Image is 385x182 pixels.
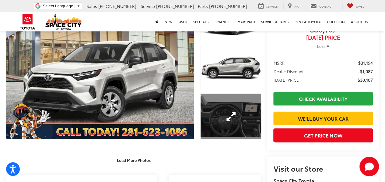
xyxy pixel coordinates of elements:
a: New [162,12,176,31]
a: SmartPath [233,12,258,31]
span: Service [141,3,155,9]
span: Map [294,4,300,8]
a: Finance [212,12,233,31]
svg: Start Chat [359,157,379,176]
a: Contact [306,3,338,9]
span: Contact [319,4,333,8]
a: Home [152,12,162,31]
h2: Visit our Store [273,164,373,172]
img: 2025 Toyota RAV4 LE [200,44,262,91]
img: Space City Toyota [45,13,82,30]
span: Dealer Discount [273,68,303,74]
span: [DATE] Price [273,34,373,41]
a: Expand Photo 2 [201,45,261,90]
button: Less [314,41,332,52]
span: -$1,087 [358,68,373,74]
span: ▼ [76,4,80,8]
button: Toggle Chat Window [359,157,379,176]
span: $30,107 [358,77,373,83]
a: Check Availability [273,92,373,105]
span: Select Language [43,4,73,8]
button: Load More Photos [113,155,155,165]
a: Specials [190,12,212,31]
a: We'll Buy Your Car [273,112,373,125]
a: Service & Parts [258,12,292,31]
a: Collision [324,12,348,31]
span: Sales [86,3,97,9]
img: Toyota [16,12,39,32]
a: Expand Photo 3 [201,94,261,139]
a: Select Language​ [43,4,80,8]
span: Saved [356,4,365,8]
span: Less [317,43,325,49]
button: Get Price Now [273,128,373,142]
span: $31,194 [358,60,373,66]
span: Service [266,4,278,8]
a: About Us [348,12,371,31]
a: My Saved Vehicles [342,3,369,9]
span: [PHONE_NUMBER] [156,3,194,9]
a: Map [283,3,305,9]
span: [PHONE_NUMBER] [98,3,136,9]
a: Used [176,12,190,31]
span: MSRP: [273,60,285,66]
span: [DATE] PRICE [273,77,299,83]
a: Rent a Toyota [292,12,324,31]
span: Parts [198,3,208,9]
a: Service [254,3,282,9]
span: [PHONE_NUMBER] [209,3,247,9]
